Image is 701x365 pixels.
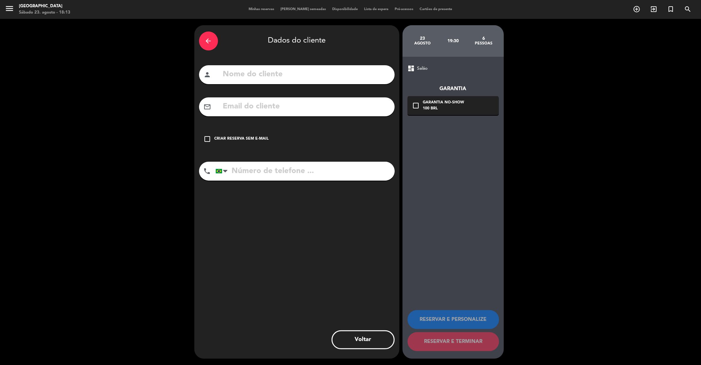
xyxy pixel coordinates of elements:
input: Email do cliente [222,100,390,113]
i: add_circle_outline [633,5,640,13]
span: Pré-acessos [392,8,417,11]
span: Lista de espera [361,8,392,11]
i: search [684,5,692,13]
i: turned_in_not [667,5,674,13]
i: check_box_outline_blank [204,135,211,143]
div: pessoas [468,41,499,46]
span: Salão [417,65,428,72]
div: Sábado 23. agosto - 18:13 [19,9,70,16]
div: Garantia [408,85,499,93]
span: Minhas reservas [246,8,278,11]
button: Voltar [332,330,395,349]
div: agosto [407,41,438,46]
div: 23 [407,36,438,41]
span: dashboard [408,65,415,72]
i: menu [5,4,14,13]
div: Dados do cliente [199,30,395,52]
i: exit_to_app [650,5,657,13]
div: 19:30 [438,30,468,52]
span: Cartões de presente [417,8,456,11]
div: Garantia No-show [423,100,464,106]
input: Número de telefone ... [215,162,395,181]
button: RESERVAR E TERMINAR [408,332,499,351]
button: menu [5,4,14,15]
div: Criar reserva sem e-mail [215,136,269,142]
i: arrow_back [205,37,212,45]
div: Brazil (Brasil): +55 [216,162,230,180]
div: [GEOGRAPHIC_DATA] [19,3,70,9]
div: 6 [468,36,499,41]
i: mail_outline [204,103,211,111]
i: person [204,71,211,78]
div: 100 BRL [423,106,464,112]
span: [PERSON_NAME] semeadas [278,8,329,11]
i: check_box_outline_blank [412,102,420,109]
span: Disponibilidade [329,8,361,11]
button: RESERVAR E PERSONALIZE [408,310,499,329]
i: phone [203,167,211,175]
input: Nome do cliente [222,68,390,81]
